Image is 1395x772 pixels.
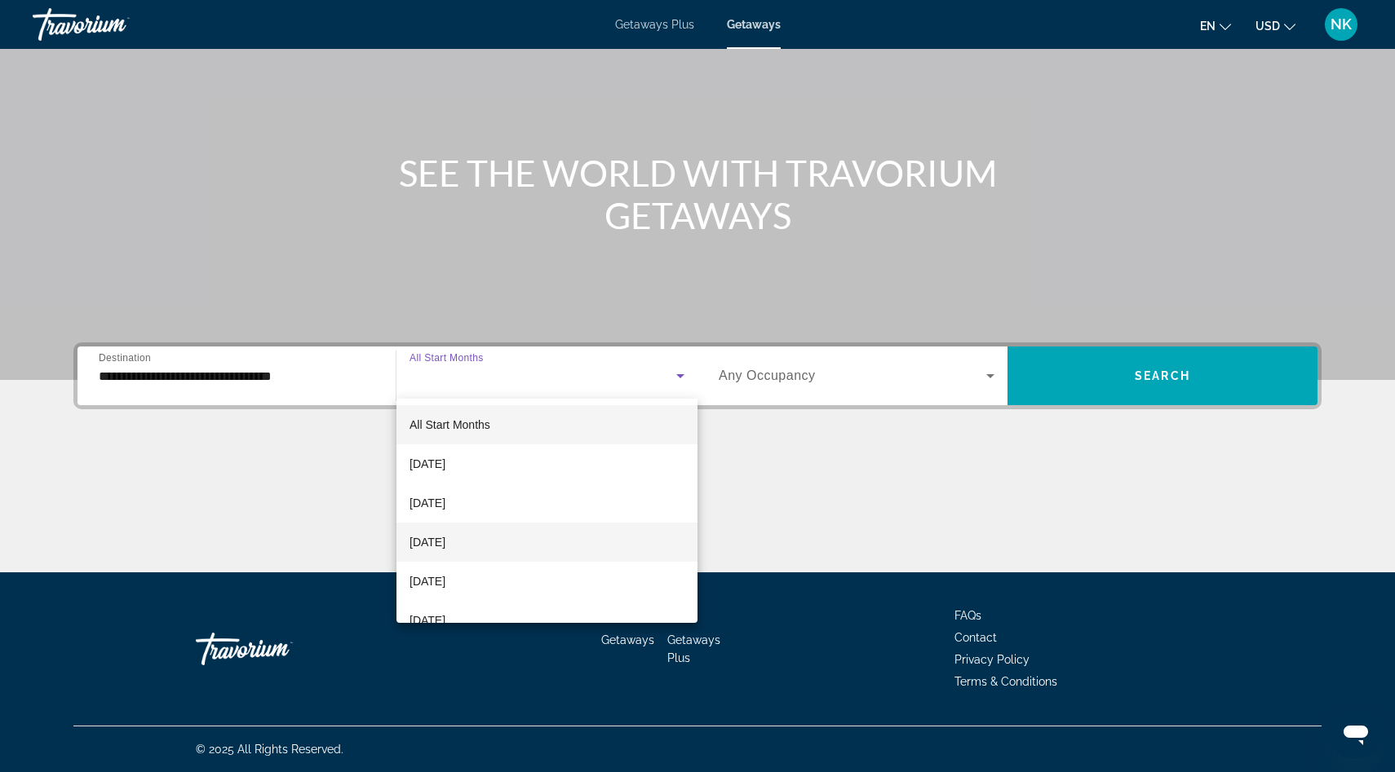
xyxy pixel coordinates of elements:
[410,611,445,630] span: [DATE]
[410,532,445,552] span: [DATE]
[410,571,445,591] span: [DATE]
[410,418,490,431] span: All Start Months
[410,493,445,513] span: [DATE]
[410,454,445,474] span: [DATE]
[1330,707,1382,759] iframe: Button to launch messaging window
